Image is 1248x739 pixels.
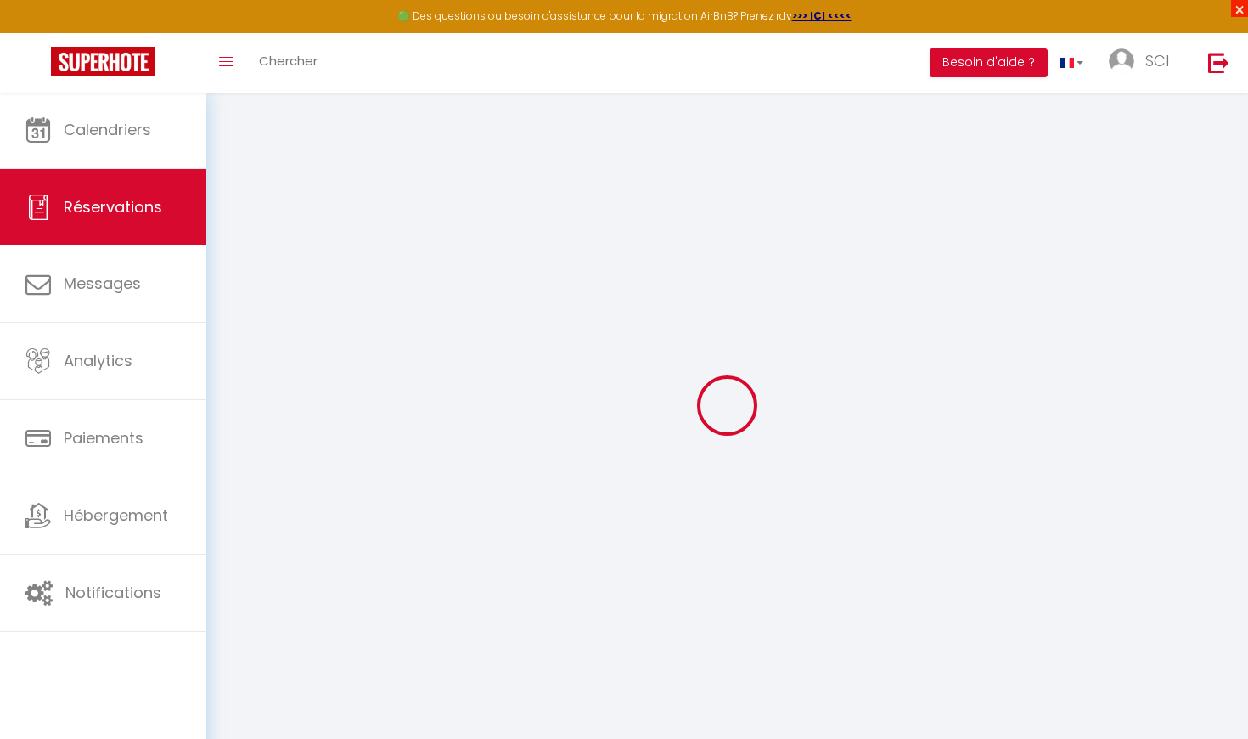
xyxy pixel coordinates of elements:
span: Analytics [64,350,132,371]
span: Notifications [65,582,161,603]
img: ... [1109,48,1134,74]
span: Hébergement [64,505,168,526]
span: Réservations [64,196,162,217]
span: Calendriers [64,119,151,140]
span: Messages [64,273,141,294]
button: Besoin d'aide ? [930,48,1048,77]
span: Paiements [64,427,143,448]
img: Super Booking [51,47,155,76]
span: SCI [1145,50,1169,71]
span: Chercher [259,52,318,70]
a: ... SCI [1096,33,1190,93]
a: >>> ICI <<<< [792,8,852,23]
a: Chercher [246,33,330,93]
img: logout [1208,52,1229,73]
